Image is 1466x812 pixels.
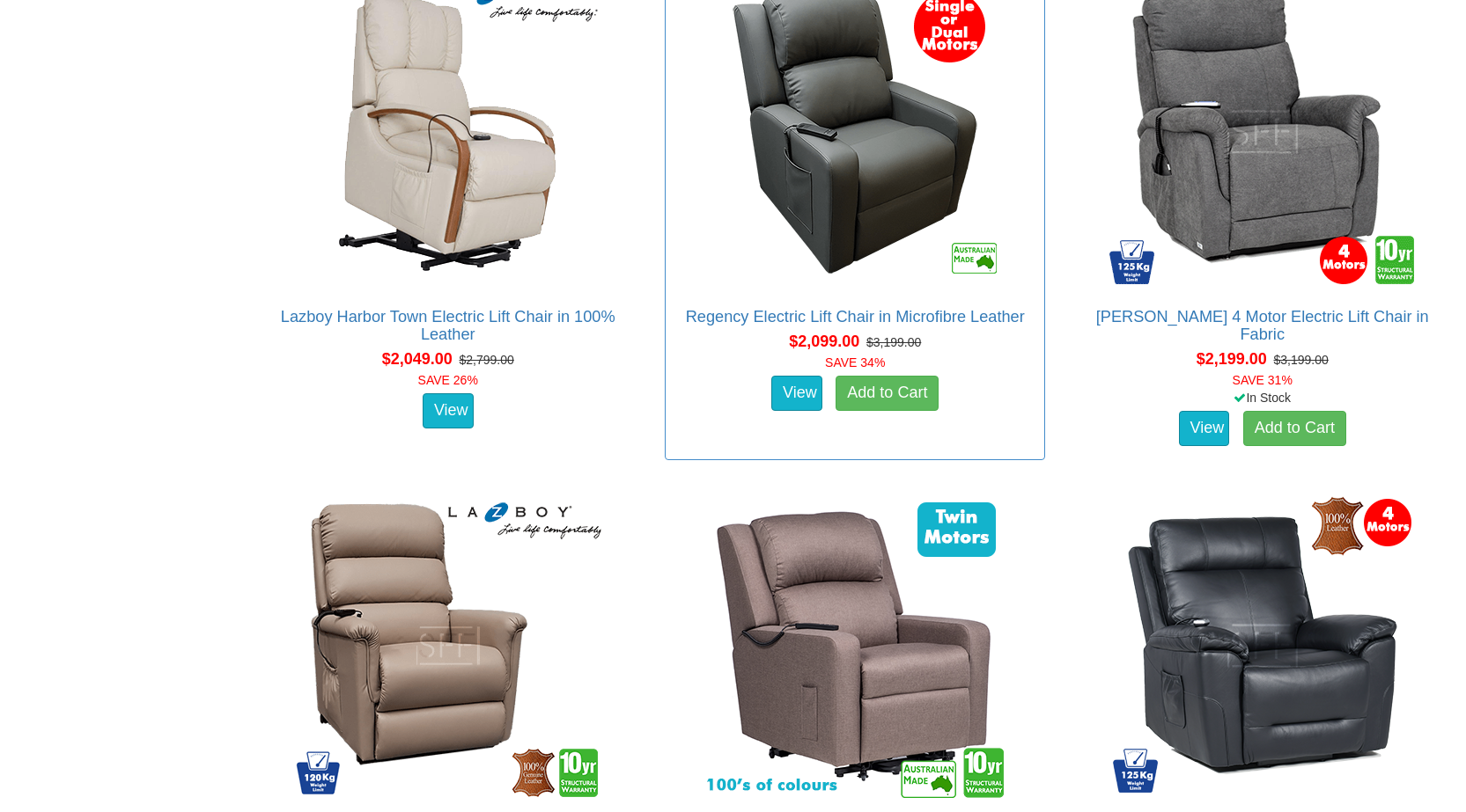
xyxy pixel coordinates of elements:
img: Lazboy Ascot Electric Lift Chair in 100% Leather [290,487,607,804]
div: In Stock [1068,389,1456,406]
a: Add to Cart [1243,411,1346,446]
font: SAVE 34% [825,355,885,369]
del: $2,799.00 [460,353,514,367]
span: $2,199.00 [1197,350,1267,368]
font: SAVE 26% [418,373,478,387]
del: $3,199.00 [866,335,921,349]
a: View [423,393,474,428]
del: $3,199.00 [1274,353,1329,367]
a: Add to Cart [836,376,939,411]
a: Lazboy Harbor Town Electric Lift Chair in 100% Leather [281,308,615,343]
span: $2,099.00 [789,333,859,350]
font: SAVE 31% [1233,373,1293,387]
span: $2,049.00 [382,350,453,368]
a: [PERSON_NAME] 4 Motor Electric Lift Chair in Fabric [1096,308,1429,343]
a: Regency Electric Lift Chair in Microfibre Leather [686,308,1025,326]
a: View [771,376,822,411]
img: Regency Electric Lift Chair in Fabric [696,487,1013,804]
a: View [1179,411,1230,446]
img: Chicago 4 Motor Electric Lift Chair in 100% Leather [1104,487,1421,804]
